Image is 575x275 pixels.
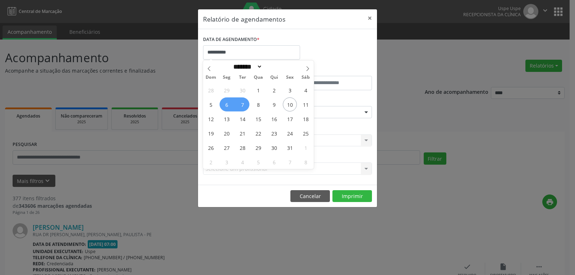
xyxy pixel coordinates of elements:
[203,75,219,80] span: Dom
[235,112,249,126] span: Outubro 14, 2025
[220,112,234,126] span: Outubro 13, 2025
[299,126,313,140] span: Outubro 25, 2025
[251,83,265,97] span: Outubro 1, 2025
[262,63,286,70] input: Year
[220,97,234,111] span: Outubro 6, 2025
[235,97,249,111] span: Outubro 7, 2025
[250,75,266,80] span: Qua
[204,112,218,126] span: Outubro 12, 2025
[219,75,235,80] span: Seg
[283,112,297,126] span: Outubro 17, 2025
[251,112,265,126] span: Outubro 15, 2025
[235,141,249,155] span: Outubro 28, 2025
[251,155,265,169] span: Novembro 5, 2025
[251,97,265,111] span: Outubro 8, 2025
[283,126,297,140] span: Outubro 24, 2025
[267,141,281,155] span: Outubro 30, 2025
[299,155,313,169] span: Novembro 8, 2025
[203,14,285,24] h5: Relatório de agendamentos
[204,141,218,155] span: Outubro 26, 2025
[251,126,265,140] span: Outubro 22, 2025
[204,97,218,111] span: Outubro 5, 2025
[220,126,234,140] span: Outubro 20, 2025
[282,75,298,80] span: Sex
[204,83,218,97] span: Setembro 28, 2025
[235,83,249,97] span: Setembro 30, 2025
[203,34,259,45] label: DATA DE AGENDAMENTO
[231,63,262,70] select: Month
[289,65,372,76] label: ATÉ
[235,126,249,140] span: Outubro 21, 2025
[267,97,281,111] span: Outubro 9, 2025
[266,75,282,80] span: Qui
[283,83,297,97] span: Outubro 3, 2025
[204,126,218,140] span: Outubro 19, 2025
[299,141,313,155] span: Novembro 1, 2025
[251,141,265,155] span: Outubro 29, 2025
[220,155,234,169] span: Novembro 3, 2025
[363,9,377,27] button: Close
[299,97,313,111] span: Outubro 11, 2025
[204,155,218,169] span: Novembro 2, 2025
[290,190,330,202] button: Cancelar
[283,155,297,169] span: Novembro 7, 2025
[220,141,234,155] span: Outubro 27, 2025
[299,112,313,126] span: Outubro 18, 2025
[283,97,297,111] span: Outubro 10, 2025
[235,155,249,169] span: Novembro 4, 2025
[267,112,281,126] span: Outubro 16, 2025
[298,75,314,80] span: Sáb
[267,126,281,140] span: Outubro 23, 2025
[299,83,313,97] span: Outubro 4, 2025
[283,141,297,155] span: Outubro 31, 2025
[267,155,281,169] span: Novembro 6, 2025
[332,190,372,202] button: Imprimir
[220,83,234,97] span: Setembro 29, 2025
[235,75,250,80] span: Ter
[267,83,281,97] span: Outubro 2, 2025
